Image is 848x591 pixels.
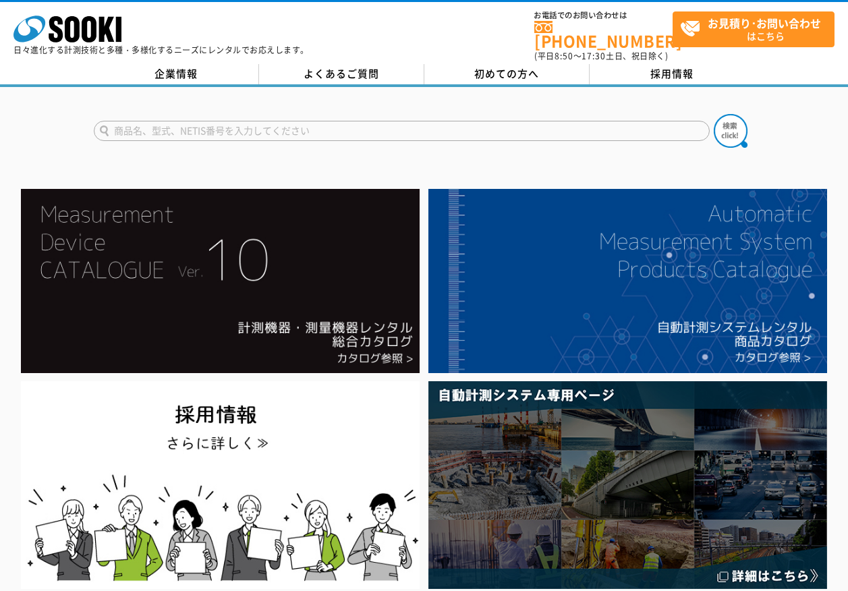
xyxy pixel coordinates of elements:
[708,15,821,31] strong: お見積り･お問い合わせ
[428,381,827,588] img: 自動計測システム専用ページ
[534,11,673,20] span: お電話でのお問い合わせは
[428,189,827,373] img: 自動計測システムカタログ
[534,21,673,49] a: [PHONE_NUMBER]
[714,114,747,148] img: btn_search.png
[582,50,606,62] span: 17:30
[673,11,835,47] a: お見積り･お問い合わせはこちら
[94,121,710,141] input: 商品名、型式、NETIS番号を入力してください
[21,189,420,373] img: Catalog Ver10
[590,64,755,84] a: 採用情報
[21,381,420,588] img: SOOKI recruit
[555,50,573,62] span: 8:50
[680,12,834,46] span: はこちら
[424,64,590,84] a: 初めての方へ
[259,64,424,84] a: よくあるご質問
[94,64,259,84] a: 企業情報
[13,46,309,54] p: 日々進化する計測技術と多種・多様化するニーズにレンタルでお応えします。
[474,66,539,81] span: 初めての方へ
[534,50,668,62] span: (平日 ～ 土日、祝日除く)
